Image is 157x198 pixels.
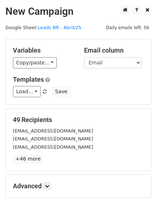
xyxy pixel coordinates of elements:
h5: Email column [84,46,144,54]
button: Save [52,86,70,97]
small: [EMAIL_ADDRESS][DOMAIN_NAME] [13,144,93,150]
h5: 49 Recipients [13,116,144,124]
small: Google Sheet: [5,25,81,30]
div: Widget de chat [121,163,157,198]
a: Copy/paste... [13,57,57,68]
span: Daily emails left: 50 [103,24,152,32]
small: [EMAIL_ADDRESS][DOMAIN_NAME] [13,136,93,141]
a: +46 more [13,154,43,163]
a: Daily emails left: 50 [103,25,152,30]
iframe: Chat Widget [121,163,157,198]
h5: Variables [13,46,73,54]
h5: Advanced [13,182,144,190]
h2: New Campaign [5,5,152,18]
a: Leads BR - Abril/25 [38,25,81,30]
small: [EMAIL_ADDRESS][DOMAIN_NAME] [13,128,93,134]
a: Load... [13,86,41,97]
a: Templates [13,76,44,83]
